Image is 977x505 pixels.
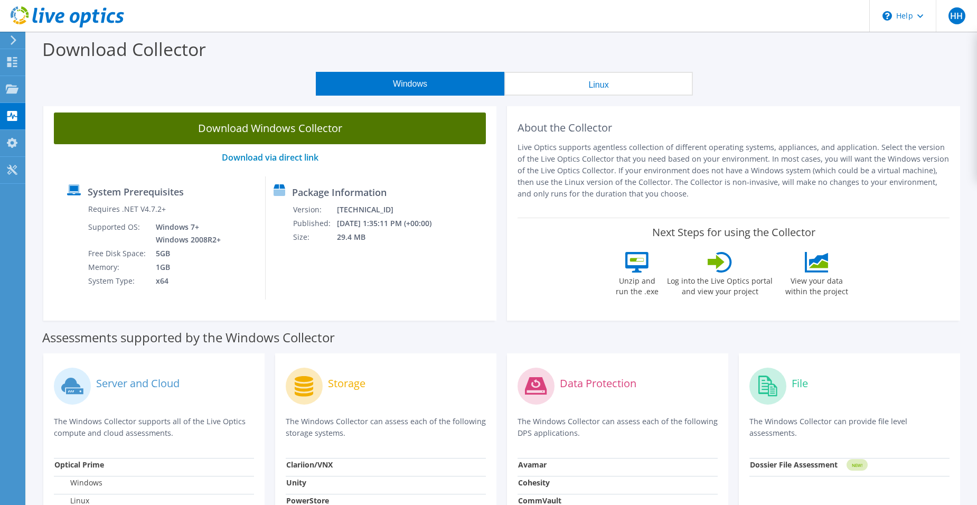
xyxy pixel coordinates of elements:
[292,187,387,198] label: Package Information
[54,478,102,488] label: Windows
[518,121,950,134] h2: About the Collector
[560,378,636,389] label: Data Protection
[88,274,148,288] td: System Type:
[286,478,306,488] strong: Unity
[336,230,446,244] td: 29.4 MB
[54,113,486,144] a: Download Windows Collector
[504,72,693,96] button: Linux
[518,416,718,439] p: The Windows Collector can assess each of the following DPS applications.
[336,203,446,217] td: [TECHNICAL_ID]
[148,220,223,247] td: Windows 7+ Windows 2008R2+
[286,460,333,470] strong: Clariion/VNX
[96,378,180,389] label: Server and Cloud
[328,378,365,389] label: Storage
[88,220,148,247] td: Supported OS:
[293,217,336,230] td: Published:
[518,478,550,488] strong: Cohesity
[54,460,104,470] strong: Optical Prime
[750,460,838,470] strong: Dossier File Assessment
[948,7,965,24] span: HH
[666,273,773,297] label: Log into the Live Optics portal and view your project
[42,332,335,343] label: Assessments supported by the Windows Collector
[852,462,862,468] tspan: NEW!
[792,378,808,389] label: File
[778,273,854,297] label: View your data within the project
[316,72,504,96] button: Windows
[749,416,950,439] p: The Windows Collector can provide file level assessments.
[88,247,148,260] td: Free Disk Space:
[222,152,318,163] a: Download via direct link
[336,217,446,230] td: [DATE] 1:35:11 PM (+00:00)
[148,260,223,274] td: 1GB
[293,230,336,244] td: Size:
[652,226,815,239] label: Next Steps for using the Collector
[882,11,892,21] svg: \n
[88,204,166,214] label: Requires .NET V4.7.2+
[54,416,254,439] p: The Windows Collector supports all of the Live Optics compute and cloud assessments.
[42,37,206,61] label: Download Collector
[518,142,950,200] p: Live Optics supports agentless collection of different operating systems, appliances, and applica...
[88,186,184,197] label: System Prerequisites
[293,203,336,217] td: Version:
[286,416,486,439] p: The Windows Collector can assess each of the following storage systems.
[518,460,547,470] strong: Avamar
[148,247,223,260] td: 5GB
[613,273,661,297] label: Unzip and run the .exe
[88,260,148,274] td: Memory:
[148,274,223,288] td: x64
